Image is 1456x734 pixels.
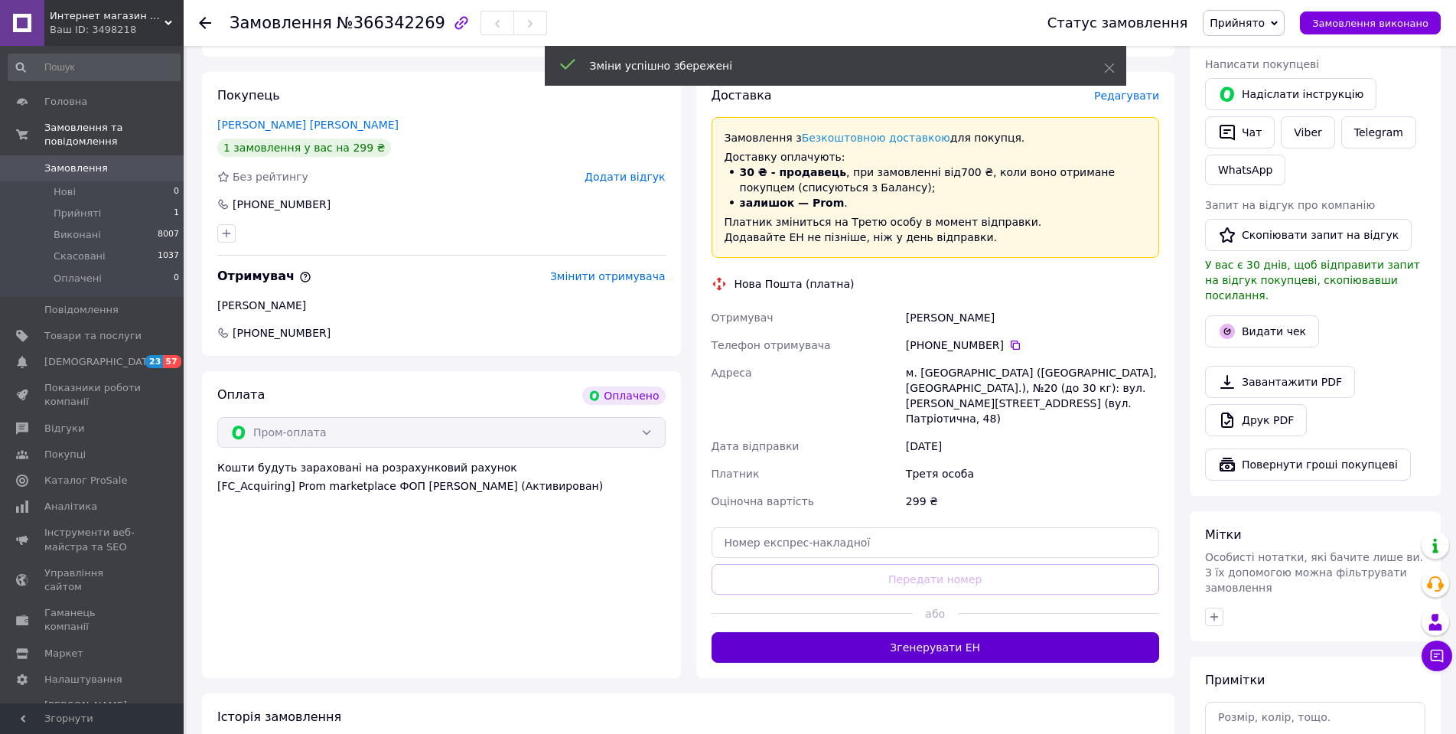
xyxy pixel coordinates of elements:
button: Замовлення виконано [1300,11,1441,34]
span: Отримувач [217,269,311,283]
span: Прийняті [54,207,101,220]
input: Пошук [8,54,181,81]
span: Замовлення виконано [1312,18,1428,29]
span: Оплачені [54,272,102,285]
a: Завантажити PDF [1205,366,1355,398]
span: Повідомлення [44,303,119,317]
a: Telegram [1341,116,1416,148]
li: . [725,195,1147,210]
span: Інструменти веб-майстра та SEO [44,526,142,553]
span: Аналітика [44,500,97,514]
div: [PERSON_NAME] [217,298,666,313]
span: Оціночна вартість [712,495,814,507]
span: Написати покупцеві [1205,58,1319,70]
span: 0 [174,185,179,199]
span: Відгуки [44,422,84,436]
span: 1037 [158,250,179,263]
button: Надіслати інструкцію [1205,78,1376,110]
a: Безкоштовною доставкою [802,132,950,144]
span: Показники роботи компанії [44,381,142,409]
button: Чат з покупцем [1422,641,1452,671]
span: Телефон отримувача [712,339,831,351]
button: Згенерувати ЕН [712,632,1160,663]
div: [FC_Acquiring] Prom marketplace ФОП [PERSON_NAME] (Активирован) [217,478,666,494]
span: 0 [174,272,179,285]
span: Дата відправки [712,440,800,452]
span: Отримувач [712,312,774,324]
span: Управління сайтом [44,566,142,594]
div: Доставку оплачують: [712,117,1160,259]
span: 8007 [158,228,179,242]
b: залишок — Prom [740,197,845,209]
a: [PERSON_NAME] [PERSON_NAME] [217,119,399,131]
span: Запит на відгук про компанію [1205,199,1375,211]
span: У вас є 30 днів, щоб відправити запит на відгук покупцеві, скопіювавши посилання. [1205,259,1420,302]
b: 30 ₴ - продавець [740,166,847,178]
span: Покупці [44,448,86,462]
div: Кошти будуть зараховані на розрахунковий рахунок [217,460,666,494]
span: 1 [174,207,179,220]
span: Каталог ProSale [44,474,127,488]
div: [DATE] [903,432,1162,460]
a: WhatsApp [1205,155,1285,185]
span: Примітки [1205,673,1265,687]
span: 23 [145,355,163,368]
span: 57 [163,355,181,368]
span: Виконані [54,228,101,242]
span: Платник [712,468,760,480]
input: Номер експрес-накладної [712,527,1160,558]
span: Прийнято [1210,17,1265,29]
div: Нова Пошта (платна) [731,276,858,292]
span: Гаманець компанії [44,606,142,634]
a: Друк PDF [1205,404,1307,436]
span: Интернет магазин GoGoShop [50,9,164,23]
span: Скасовані [54,250,106,263]
button: Чат [1205,116,1275,148]
span: Товари та послуги [44,329,142,343]
div: Повернутися назад [199,15,211,31]
span: Особисті нотатки, які бачите лише ви. З їх допомогою можна фільтрувати замовлення [1205,551,1423,594]
div: Зміни успішно збережені [590,58,1066,73]
div: [PHONE_NUMBER] [906,338,1159,353]
span: Головна [44,95,87,109]
span: [DEMOGRAPHIC_DATA] [44,355,158,369]
span: Мітки [1205,527,1242,542]
div: 299 ₴ [903,488,1162,515]
div: Статус замовлення [1047,15,1188,31]
div: [PERSON_NAME] [903,304,1162,331]
li: , при замовленні від 700 ₴ , коли воно отримане покупцем (списуються з Балансу); [725,165,1147,195]
span: Додати відгук [585,171,665,183]
div: м. [GEOGRAPHIC_DATA] ([GEOGRAPHIC_DATA], [GEOGRAPHIC_DATA].), №20 (до 30 кг): вул. [PERSON_NAME][... [903,359,1162,432]
span: [PHONE_NUMBER] [231,325,332,341]
div: Третя особа [903,460,1162,488]
a: Viber [1281,116,1334,148]
span: Редагувати [1094,90,1159,102]
div: Ваш ID: 3498218 [50,23,184,37]
p: Платник зміниться на Третю особу в момент відправки. Додавайте ЕН не пізніше, ніж у день відправки. [725,214,1147,245]
span: Змінити отримувача [550,270,666,282]
p: Замовлення з для покупця. [725,130,1147,146]
span: Замовлення [230,14,332,32]
span: Доставка [712,88,772,103]
div: Оплачено [582,387,665,405]
span: Без рейтингу [233,171,308,183]
span: Нові [54,185,76,199]
div: 1 замовлення у вас на 299 ₴ [217,139,391,157]
span: Оплата [217,387,265,402]
button: Скопіювати запит на відгук [1205,219,1412,251]
span: Адреса [712,367,752,379]
span: Налаштування [44,673,122,687]
span: або [913,606,958,621]
span: Покупець [217,88,280,103]
button: Видати чек [1205,315,1319,347]
button: Повернути гроші покупцеві [1205,449,1411,481]
span: Історія замовлення [217,710,341,724]
span: Маркет [44,647,83,661]
span: Замовлення [44,161,108,175]
div: [PHONE_NUMBER] [231,197,332,212]
span: Замовлення та повідомлення [44,121,184,148]
span: №366342269 [337,14,445,32]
